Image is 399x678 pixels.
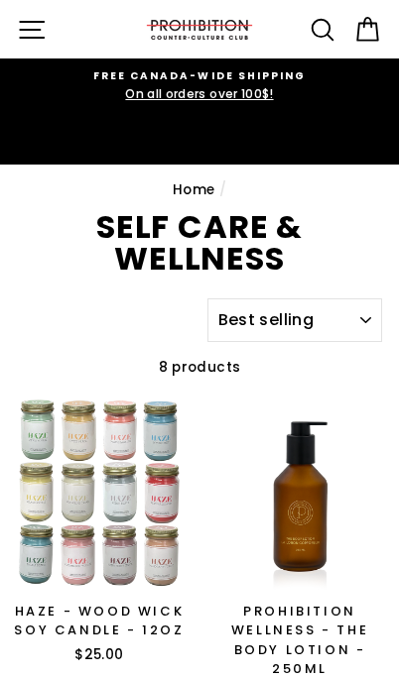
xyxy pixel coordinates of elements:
[17,357,382,379] p: 8 products
[17,179,382,201] nav: breadcrumbs
[219,180,226,199] span: /
[10,645,189,665] div: $25.00
[173,180,214,199] a: Home
[22,68,377,84] span: FREE CANADA-WIDE SHIPPING
[10,602,189,640] div: Haze - Wood Wick Soy Candle - 12oz
[17,211,382,276] h1: SELF CARE & WELLNESS
[22,68,377,104] a: FREE CANADA-WIDE SHIPPING On all orders over 100$!
[22,84,377,103] span: On all orders over 100$!
[145,20,254,40] img: PROHIBITION COUNTER-CULTURE CLUB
